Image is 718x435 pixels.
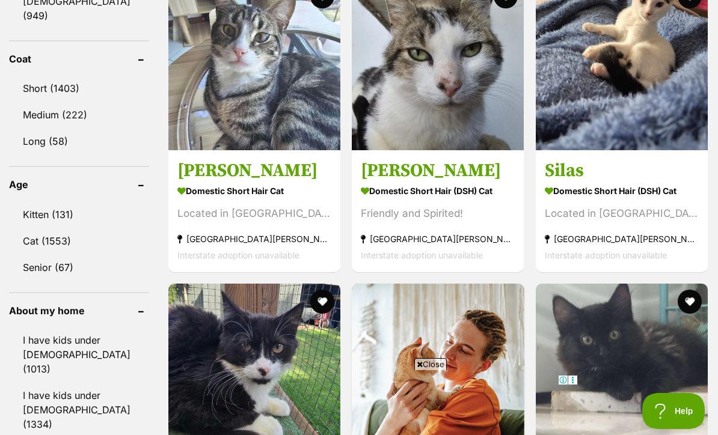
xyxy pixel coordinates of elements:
header: About my home [9,305,149,316]
strong: Domestic Short Hair Cat [177,182,331,199]
header: Age [9,179,149,190]
a: Cat (1553) [9,228,149,254]
h3: [PERSON_NAME] [361,159,515,182]
span: Interstate adoption unavailable [545,250,667,260]
span: Interstate adoption unavailable [177,250,299,260]
iframe: Help Scout Beacon - Open [642,393,706,429]
a: Short (1403) [9,76,149,101]
a: Senior (67) [9,255,149,280]
div: Located in [GEOGRAPHIC_DATA] [177,205,331,222]
button: favourite [678,290,702,314]
span: Interstate adoption unavailable [361,250,483,260]
a: [PERSON_NAME] Domestic Short Hair (DSH) Cat Friendly and Spirited! [GEOGRAPHIC_DATA][PERSON_NAME]... [352,150,524,272]
a: Kitten (131) [9,202,149,227]
iframe: Advertisement [140,375,578,429]
a: Long (58) [9,129,149,154]
strong: Domestic Short Hair (DSH) Cat [361,182,515,199]
header: Coat [9,53,149,64]
img: adc.png [87,1,95,9]
div: Friendly and Spirited! [361,205,515,222]
button: favourite [310,290,334,314]
a: Silas Domestic Short Hair (DSH) Cat Located in [GEOGRAPHIC_DATA] [GEOGRAPHIC_DATA][PERSON_NAME][G... [536,150,708,272]
span: Close [414,358,447,370]
h3: [PERSON_NAME] [177,159,331,182]
strong: [GEOGRAPHIC_DATA][PERSON_NAME][GEOGRAPHIC_DATA] [177,231,331,247]
div: Located in [GEOGRAPHIC_DATA] [545,205,699,222]
strong: [GEOGRAPHIC_DATA][PERSON_NAME][GEOGRAPHIC_DATA] [545,231,699,247]
a: Medium (222) [9,102,149,127]
a: I have kids under [DEMOGRAPHIC_DATA] (1013) [9,327,149,382]
h3: Silas [545,159,699,182]
strong: [GEOGRAPHIC_DATA][PERSON_NAME][GEOGRAPHIC_DATA] [361,231,515,247]
a: [PERSON_NAME] Domestic Short Hair Cat Located in [GEOGRAPHIC_DATA] [GEOGRAPHIC_DATA][PERSON_NAME]... [168,150,340,272]
strong: Domestic Short Hair (DSH) Cat [545,182,699,199]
